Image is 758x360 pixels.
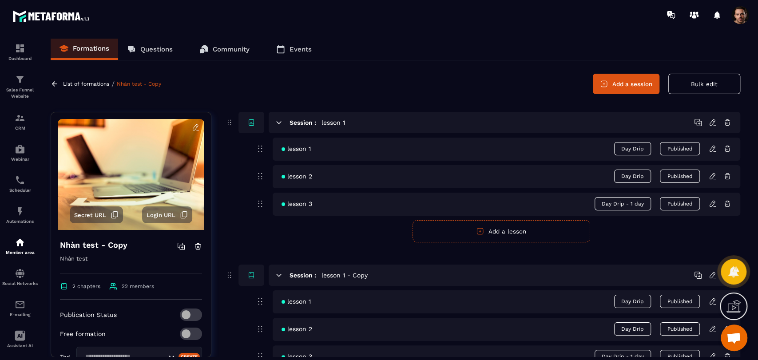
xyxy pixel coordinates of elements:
p: E-mailing [2,312,38,317]
button: Published [660,295,700,308]
span: lesson 3 [282,200,312,207]
img: background [58,119,204,230]
span: lesson 2 [282,173,312,180]
span: lesson 1 [282,298,311,305]
a: Assistant AI [2,324,38,355]
button: Add a session [593,74,659,94]
a: Community [190,39,258,60]
p: Community [213,45,250,53]
button: Published [660,170,700,183]
a: automationsautomationsWebinar [2,137,38,168]
span: Secret URL [74,212,106,218]
img: formation [15,113,25,123]
img: scheduler [15,175,25,186]
h5: lesson 1 - Copy [321,271,368,280]
p: Publication Status [60,311,117,318]
img: automations [15,144,25,154]
p: Nhàn test [60,253,202,273]
img: formation [15,43,25,54]
button: Bulk edit [668,74,740,94]
img: social-network [15,268,25,279]
p: Scheduler [2,188,38,193]
div: Mở cuộc trò chuyện [721,324,747,351]
p: Dashboard [2,56,38,61]
span: Day Drip [614,322,651,336]
p: Formations [73,44,109,52]
p: Events [290,45,312,53]
p: Webinar [2,157,38,162]
img: formation [15,74,25,85]
a: formationformationSales Funnel Website [2,67,38,106]
a: Questions [118,39,182,60]
p: Assistant AI [2,343,38,348]
span: lesson 1 [282,145,311,152]
button: Login URL [142,206,192,223]
a: automationsautomationsMember area [2,230,38,261]
span: 2 chapters [72,283,100,289]
a: Nhàn test - Copy [117,81,161,87]
img: automations [15,206,25,217]
h4: Nhàn test - Copy [60,239,127,251]
a: formationformationDashboard [2,36,38,67]
a: emailemailE-mailing [2,293,38,324]
span: / [111,80,115,88]
h6: Session : [290,119,316,126]
span: Day Drip [614,170,651,183]
button: Published [660,197,700,210]
h5: lesson 1 [321,118,345,127]
a: automationsautomationsAutomations [2,199,38,230]
h6: Session : [290,272,316,279]
span: Day Drip [614,142,651,155]
p: Sales Funnel Website [2,87,38,99]
p: Social Networks [2,281,38,286]
span: 22 members [122,283,154,289]
span: Day Drip [614,295,651,308]
p: Questions [140,45,173,53]
a: Formations [51,39,118,60]
button: Add a lesson [413,220,590,242]
a: List of formations [63,81,109,87]
a: social-networksocial-networkSocial Networks [2,261,38,293]
button: Published [660,322,700,336]
p: CRM [2,126,38,131]
button: Published [660,142,700,155]
span: Login URL [147,212,175,218]
span: Day Drip - 1 day [595,197,651,210]
a: schedulerschedulerScheduler [2,168,38,199]
img: automations [15,237,25,248]
p: Free formation [60,330,106,337]
img: logo [12,8,92,24]
span: lesson 3 [282,353,312,360]
p: Automations [2,219,38,224]
a: formationformationCRM [2,106,38,137]
p: Member area [2,250,38,255]
button: Secret URL [70,206,123,223]
span: lesson 2 [282,325,312,332]
img: email [15,299,25,310]
a: Events [267,39,321,60]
